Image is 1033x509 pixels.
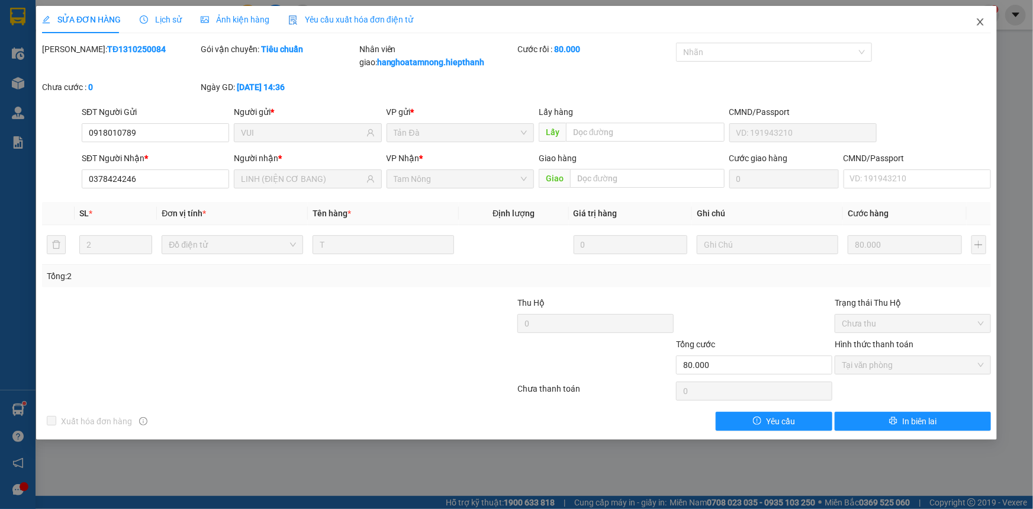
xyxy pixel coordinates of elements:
input: Ghi Chú [697,235,838,254]
div: CMND/Passport [729,105,877,119]
span: Cước hàng [848,209,889,218]
div: Người nhận [234,152,381,165]
div: SĐT Người Nhận [82,152,229,165]
input: Dọc đường [566,123,725,142]
span: Lấy [539,123,566,142]
div: Người gửi [234,105,381,119]
span: Đơn vị tính [162,209,206,218]
span: Tam Nông [394,170,527,188]
span: SL [79,209,89,218]
div: Gói vận chuyển: [201,43,357,56]
div: Cước rồi : [517,43,674,56]
label: Hình thức thanh toán [835,340,913,349]
span: printer [889,417,897,426]
span: Đồ điện tử [169,236,296,254]
div: Chưa thanh toán [517,382,675,403]
div: [PERSON_NAME]: [42,43,198,56]
b: 80.000 [554,44,580,54]
input: 0 [574,235,688,254]
input: VD: 191943210 [729,123,877,142]
button: printerIn biên lai [835,412,991,431]
span: VP Nhận [387,153,420,163]
b: [DATE] 14:36 [237,82,285,92]
span: Giao [539,169,570,188]
input: Cước giao hàng [729,169,839,188]
span: Tại văn phòng [842,356,984,374]
span: Giá trị hàng [574,209,617,218]
div: Ngày GD: [201,81,357,94]
span: user [366,175,375,183]
img: icon [288,15,298,25]
span: Tên hàng [313,209,351,218]
button: delete [47,235,66,254]
input: 0 [848,235,962,254]
span: info-circle [139,417,147,425]
div: Tổng: 2 [47,270,399,283]
input: Dọc đường [570,169,725,188]
span: In biên lai [902,415,937,428]
b: TĐ1310250084 [107,44,166,54]
span: Tổng cước [676,340,715,349]
div: VP gửi [387,105,534,119]
input: Tên người gửi [241,126,363,139]
span: Lấy hàng [539,107,573,117]
span: Giao hàng [539,153,577,163]
span: Xuất hóa đơn hàng [56,415,137,428]
span: Lịch sử [140,15,182,24]
span: clock-circle [140,15,148,24]
b: 0 [88,82,93,92]
th: Ghi chú [692,202,843,225]
input: Tên người nhận [241,172,363,185]
span: user [366,129,375,137]
button: exclamation-circleYêu cầu [716,412,832,431]
div: Chưa cước : [42,81,198,94]
div: Trạng thái Thu Hộ [835,296,991,309]
button: Close [964,6,997,39]
div: CMND/Passport [844,152,991,165]
span: Tản Đà [394,124,527,142]
span: Thu Hộ [517,298,545,308]
span: edit [42,15,50,24]
span: exclamation-circle [753,417,761,426]
span: SỬA ĐƠN HÀNG [42,15,121,24]
span: Yêu cầu xuất hóa đơn điện tử [288,15,413,24]
span: Chưa thu [842,315,984,332]
b: hanghoatamnong.hiepthanh [377,57,485,67]
label: Cước giao hàng [729,153,788,163]
span: picture [201,15,209,24]
button: plus [971,235,986,254]
input: VD: Bàn, Ghế [313,235,454,254]
b: Tiêu chuẩn [261,44,303,54]
div: Nhân viên giao: [359,43,516,69]
span: close [976,17,985,27]
span: Ảnh kiện hàng [201,15,269,24]
div: SĐT Người Gửi [82,105,229,119]
span: Định lượng [493,209,535,218]
span: Yêu cầu [766,415,795,428]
